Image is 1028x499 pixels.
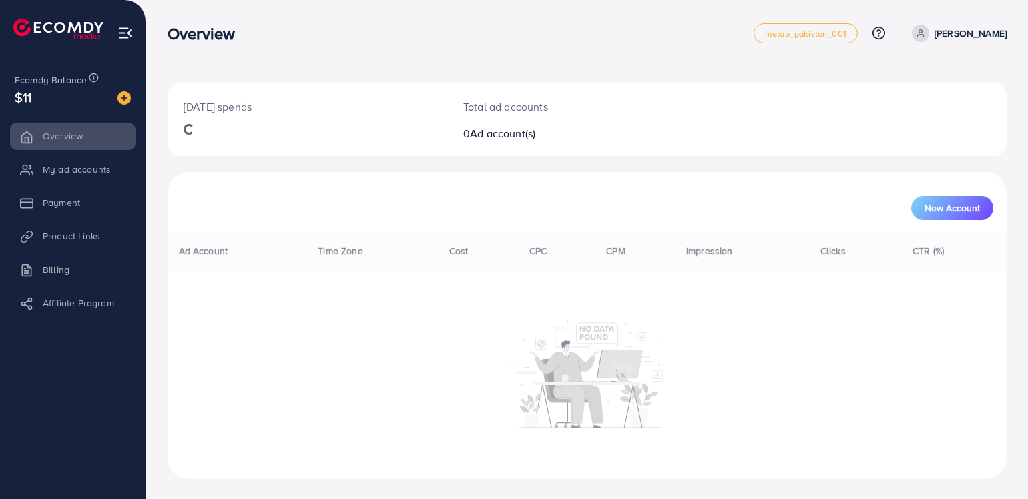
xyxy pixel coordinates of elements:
button: New Account [911,196,993,220]
a: metap_pakistan_001 [754,23,858,43]
img: image [117,91,131,105]
p: Total ad accounts [463,99,641,115]
span: Ad account(s) [470,126,535,141]
h2: 0 [463,127,641,140]
a: [PERSON_NAME] [907,25,1007,42]
img: menu [117,25,133,41]
span: Ecomdy Balance [15,73,87,87]
span: $11 [15,87,32,107]
h3: Overview [168,24,246,43]
img: logo [13,19,103,39]
span: New Account [925,203,980,213]
p: [PERSON_NAME] [935,25,1007,41]
span: metap_pakistan_001 [765,29,846,38]
p: [DATE] spends [184,99,431,115]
